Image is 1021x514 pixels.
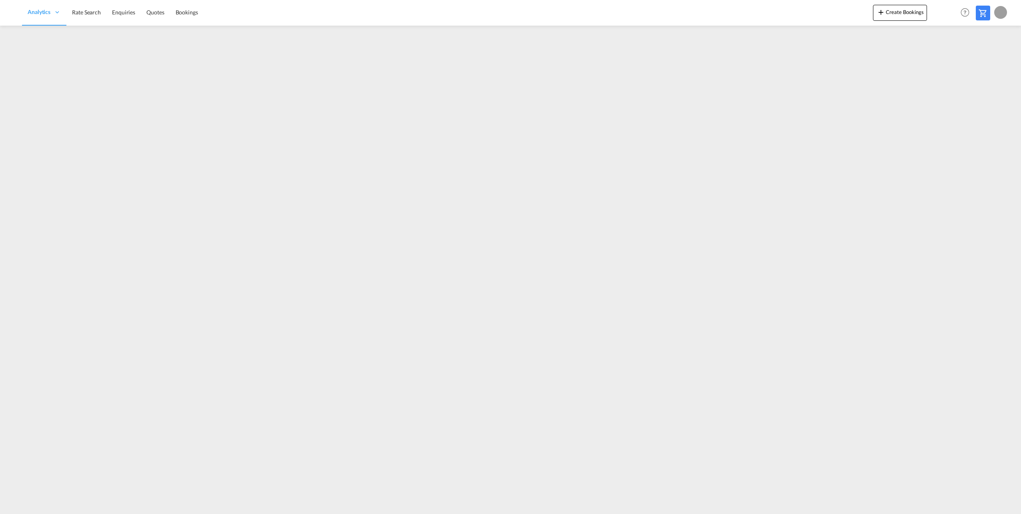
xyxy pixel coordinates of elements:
span: Analytics [28,8,50,16]
div: Help [958,6,976,20]
span: Help [958,6,972,19]
span: Enquiries [112,9,135,16]
md-icon: icon-plus 400-fg [876,7,886,17]
span: Bookings [176,9,198,16]
span: Rate Search [72,9,101,16]
button: icon-plus 400-fgCreate Bookings [873,5,927,21]
span: Quotes [146,9,164,16]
